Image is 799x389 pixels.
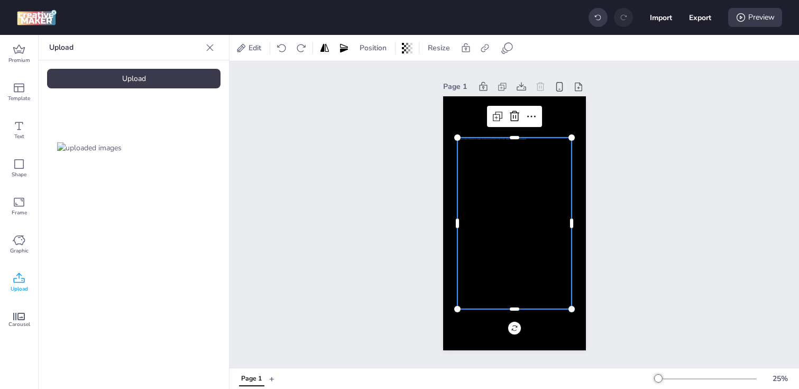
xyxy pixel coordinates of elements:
[47,69,221,88] div: Upload
[246,42,263,53] span: Edit
[443,81,472,92] div: Page 1
[12,209,27,217] span: Frame
[49,35,201,60] p: Upload
[8,320,30,329] span: Carousel
[426,42,452,53] span: Resize
[269,369,274,388] button: +
[8,56,30,65] span: Premium
[234,369,269,388] div: Tabs
[8,94,30,103] span: Template
[10,247,29,255] span: Graphic
[11,285,28,293] span: Upload
[12,170,26,179] span: Shape
[767,373,793,384] div: 25 %
[57,142,122,153] img: uploaded images
[241,374,262,384] div: Page 1
[357,42,389,53] span: Position
[17,10,57,25] img: logo Creative Maker
[728,8,782,27] div: Preview
[650,6,672,29] button: Import
[14,132,24,141] span: Text
[689,6,711,29] button: Export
